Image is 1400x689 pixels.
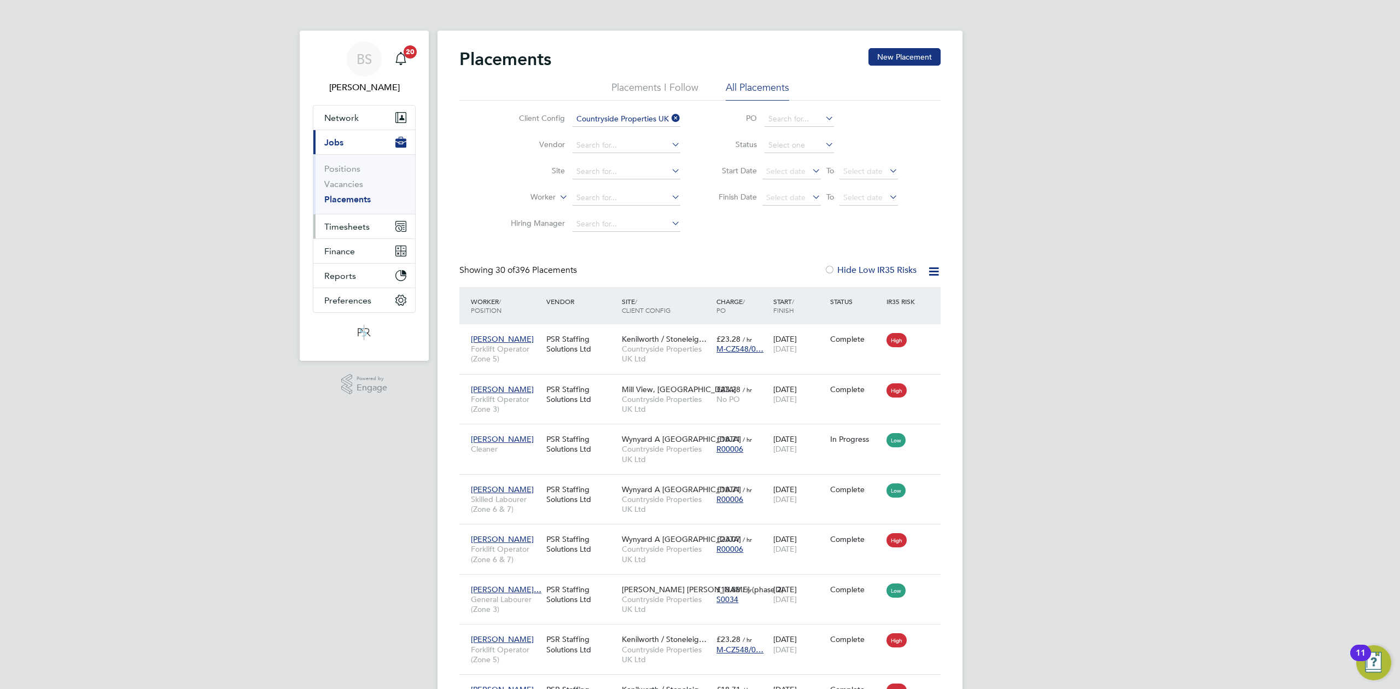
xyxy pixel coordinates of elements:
a: BS[PERSON_NAME] [313,42,416,94]
a: [PERSON_NAME]Forklift Operator (Zone 5)PSR Staffing Solutions LtdKenilworth / Stoneleig…Countrysi... [468,328,941,337]
button: Timesheets [313,214,415,238]
span: High [886,333,907,347]
span: [PERSON_NAME]… [471,585,541,594]
span: R00006 [716,494,743,504]
span: Jobs [324,137,343,148]
button: Open Resource Center, 11 new notifications [1356,645,1391,680]
label: Hiring Manager [502,218,565,228]
a: Positions [324,164,360,174]
span: [DATE] [773,645,797,655]
span: [PERSON_NAME] [471,484,534,494]
span: Countryside Properties UK Ltd [622,394,711,414]
span: Low [886,483,906,498]
input: Search for... [573,138,680,153]
a: [PERSON_NAME]Skilled Labourer (Zone 6 & 7)PSR Staffing Solutions LtdWynyard A [GEOGRAPHIC_DATA]Co... [468,478,941,488]
span: Countryside Properties UK Ltd [622,494,711,514]
span: [DATE] [773,444,797,454]
a: [PERSON_NAME]Forklift Operator (Zone 3)PSR Staffing Solutions LtdMill View, [GEOGRAPHIC_DATA]Coun... [468,378,941,388]
div: PSR Staffing Solutions Ltd [544,329,619,359]
span: Forklift Operator (Zone 3) [471,394,541,414]
span: Reports [324,271,356,281]
div: Complete [830,384,882,394]
span: [DATE] [773,594,797,604]
div: In Progress [830,434,882,444]
div: Complete [830,484,882,494]
label: Worker [493,192,556,203]
div: [DATE] [771,479,827,510]
span: / PO [716,297,745,314]
span: £23.28 [716,634,740,644]
input: Search for... [573,112,680,127]
span: £23.07 [716,534,740,544]
span: [DATE] [773,394,797,404]
span: General Labourer (Zone 3) [471,594,541,614]
div: Charge [714,291,771,320]
span: [PERSON_NAME] [471,634,534,644]
input: Select one [765,138,834,153]
span: £18.71 [716,434,740,444]
div: [DATE] [771,379,827,410]
label: Finish Date [708,192,757,202]
span: R00006 [716,544,743,554]
span: / hr [743,586,752,594]
span: Wynyard A [GEOGRAPHIC_DATA] [622,534,741,544]
div: [DATE] [771,329,827,359]
li: All Placements [726,81,789,101]
a: Placements [324,194,371,205]
span: Cleaner [471,444,541,454]
span: / hr [743,486,752,494]
div: PSR Staffing Solutions Ltd [544,579,619,610]
a: [PERSON_NAME]Forklift Operator (Zone 6 & 7)PSR Staffing Solutions LtdWynyard A [GEOGRAPHIC_DATA]C... [468,528,941,538]
div: Site [619,291,714,320]
span: R00006 [716,444,743,454]
div: Complete [830,534,882,544]
span: £23.28 [716,334,740,344]
span: [PERSON_NAME] [471,334,534,344]
input: Search for... [765,112,834,127]
span: 396 Placements [495,265,577,276]
span: / Position [471,297,501,314]
span: / Finish [773,297,794,314]
span: Forklift Operator (Zone 5) [471,645,541,664]
button: Network [313,106,415,130]
a: 20 [390,42,412,77]
span: Countryside Properties UK Ltd [622,444,711,464]
button: Finance [313,239,415,263]
span: Forklift Operator (Zone 6 & 7) [471,544,541,564]
label: Client Config [502,113,565,123]
span: [PERSON_NAME] [471,384,534,394]
div: IR35 Risk [884,291,921,311]
div: Showing [459,265,579,276]
span: High [886,533,907,547]
span: [PERSON_NAME] [471,534,534,544]
img: psrsolutions-logo-retina.png [354,324,374,341]
span: Forklift Operator (Zone 5) [471,344,541,364]
a: [PERSON_NAME]…General Labourer (Zone 3)PSR Staffing Solutions Ltd[PERSON_NAME] [PERSON_NAME] (pha... [468,579,941,588]
span: [DATE] [773,344,797,354]
div: [DATE] [771,579,827,610]
span: Countryside Properties UK Ltd [622,645,711,664]
div: Complete [830,585,882,594]
span: Wynyard A [GEOGRAPHIC_DATA] [622,484,741,494]
span: Select date [843,166,883,176]
li: Placements I Follow [611,81,698,101]
span: Engage [357,383,387,393]
div: Complete [830,334,882,344]
div: Vendor [544,291,619,311]
nav: Main navigation [300,31,429,361]
div: PSR Staffing Solutions Ltd [544,479,619,510]
label: Vendor [502,139,565,149]
a: Powered byEngage [341,374,388,395]
label: Site [502,166,565,176]
span: [PERSON_NAME] [471,434,534,444]
span: Low [886,433,906,447]
input: Search for... [573,164,680,179]
span: S0034 [716,594,738,604]
span: BS [357,52,372,66]
span: High [886,383,907,398]
span: / Client Config [622,297,670,314]
span: Select date [766,166,806,176]
a: [PERSON_NAME]Forklift Operator (Zone 5)PSR Staffing Solutions LtdKenilworth / Stoneleig…Countrysi... [468,628,941,638]
div: [DATE] [771,529,827,559]
span: Select date [766,192,806,202]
